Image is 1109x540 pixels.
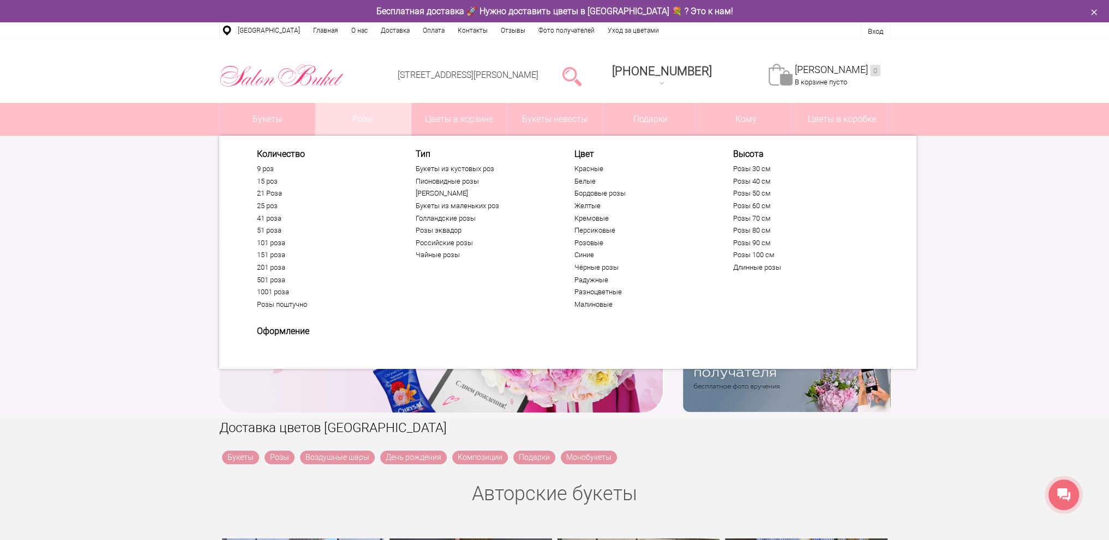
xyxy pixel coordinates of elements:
a: Розы 90 см [733,239,867,247]
a: Синие [574,251,709,259]
a: Розы [315,103,411,136]
a: 1001 роза [257,288,391,296]
a: Розы эквадор [416,226,550,235]
a: Оплата [416,22,451,39]
a: 201 роза [257,263,391,272]
a: Отзывы [494,22,532,39]
a: Розы 30 см [733,165,867,173]
a: Красные [574,165,709,173]
span: Кому [698,103,794,136]
span: Оформление [257,326,391,336]
a: Воздушные шары [300,451,375,464]
a: День рождения [380,451,447,464]
a: [PHONE_NUMBER] [606,60,718,92]
a: Розовые [574,239,709,247]
a: Малиновые [574,300,709,309]
div: Бесплатная доставка 🚀 Нужно доставить цветы в [GEOGRAPHIC_DATA] 💐 ? Это к нам! [211,5,898,17]
a: Розы 50 см [733,189,867,198]
a: Монобукеты [561,451,617,464]
a: 151 роза [257,251,391,259]
span: Цвет [574,149,709,159]
a: Персиковые [574,226,709,235]
a: Букеты невесты [507,103,602,136]
a: 15 роз [257,177,391,186]
a: Голландские розы [416,214,550,223]
a: Букеты из маленьких роз [416,202,550,210]
a: Пионовидные розы [416,177,550,186]
a: Розы 100 см [733,251,867,259]
a: Авторские букеты [472,482,637,505]
a: О нас [345,22,374,39]
a: Фото получателей [532,22,601,39]
a: Розы поштучно [257,300,391,309]
h1: Доставка цветов [GEOGRAPHIC_DATA] [219,418,890,438]
a: Букеты [222,451,259,464]
a: Букеты [220,103,315,136]
a: Подарки [603,103,698,136]
a: Букеты из кустовых роз [416,165,550,173]
a: Уход за цветами [601,22,666,39]
a: 41 роза [257,214,391,223]
a: 501 роза [257,276,391,284]
a: 51 роза [257,226,391,235]
a: Контакты [451,22,494,39]
a: Желтые [574,202,709,210]
a: Чёрные розы [574,263,709,272]
span: Количество [257,149,391,159]
a: 9 роз [257,165,391,173]
a: Российские розы [416,239,550,247]
a: [PERSON_NAME] [795,64,880,76]
a: Длинные розы [733,263,867,272]
a: 21 Роза [257,189,391,198]
a: Подарки [513,451,555,464]
a: [GEOGRAPHIC_DATA] [231,22,307,39]
a: 101 роза [257,239,391,247]
a: Розы [265,451,295,464]
a: Кремовые [574,214,709,223]
a: Разноцветные [574,288,709,296]
a: Чайные розы [416,251,550,259]
a: Радужные [574,276,709,284]
span: Тип [416,149,550,159]
span: [PHONE_NUMBER] [612,64,712,78]
a: Бордовые розы [574,189,709,198]
img: Цветы Нижний Новгород [219,62,344,90]
a: [PERSON_NAME] [416,189,550,198]
span: Высота [733,149,867,159]
a: Розы 60 см [733,202,867,210]
a: 25 роз [257,202,391,210]
span: В корзине пусто [795,78,847,86]
a: Розы 80 см [733,226,867,235]
a: Цветы в коробке [794,103,890,136]
a: Розы 70 см [733,214,867,223]
a: Цветы в корзине [411,103,507,136]
a: Доставка [374,22,416,39]
a: Вход [868,27,883,35]
a: Главная [307,22,345,39]
a: Композиции [452,451,508,464]
a: Белые [574,177,709,186]
a: [STREET_ADDRESS][PERSON_NAME] [398,70,538,80]
ins: 0 [870,65,880,76]
a: Розы 40 см [733,177,867,186]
